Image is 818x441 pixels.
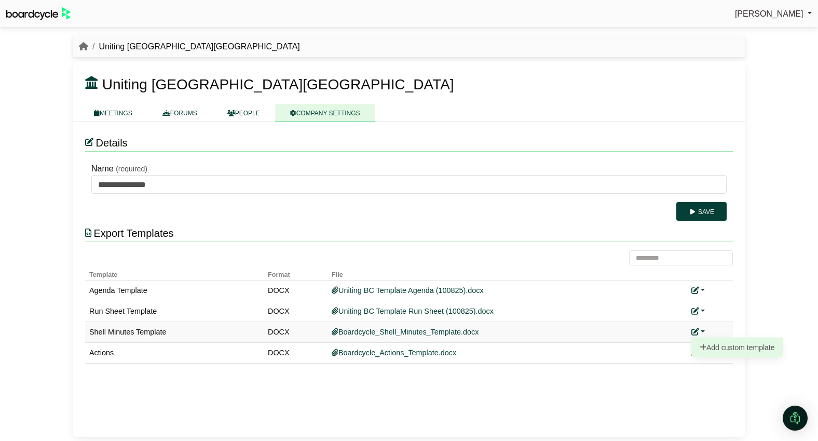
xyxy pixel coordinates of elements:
[332,328,479,336] a: Boardcycle_Shell_Minutes_Template.docx
[332,307,494,315] a: Uniting BC Template Run Sheet (100825).docx
[102,76,454,92] span: Uniting [GEOGRAPHIC_DATA][GEOGRAPHIC_DATA]
[96,137,127,149] span: Details
[79,104,147,122] a: MEETINGS
[85,265,264,280] th: Template
[116,165,147,173] small: (required)
[264,265,328,280] th: Format
[332,286,484,295] a: Uniting BC Template Agenda (100825).docx
[676,202,727,221] button: Save
[93,228,173,239] span: Export Templates
[88,40,300,54] li: Uniting [GEOGRAPHIC_DATA][GEOGRAPHIC_DATA]
[91,162,114,176] label: Name
[783,406,808,431] div: Open Intercom Messenger
[264,343,328,364] td: DOCX
[735,7,812,21] a: [PERSON_NAME]
[264,280,328,301] td: DOCX
[264,322,328,343] td: DOCX
[264,301,328,322] td: DOCX
[275,104,375,122] a: COMPANY SETTINGS
[328,265,687,280] th: File
[79,40,300,54] nav: breadcrumb
[332,349,456,357] a: Boardcycle_Actions_Template.docx
[147,104,212,122] a: FORUMS
[691,338,783,357] a: Add custom template
[85,280,264,301] td: Agenda Template
[735,9,803,18] span: [PERSON_NAME]
[212,104,275,122] a: PEOPLE
[6,7,71,20] img: BoardcycleBlackGreen-aaafeed430059cb809a45853b8cf6d952af9d84e6e89e1f1685b34bfd5cb7d64.svg
[85,322,264,343] td: Shell Minutes Template
[85,343,264,364] td: Actions
[85,301,264,322] td: Run Sheet Template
